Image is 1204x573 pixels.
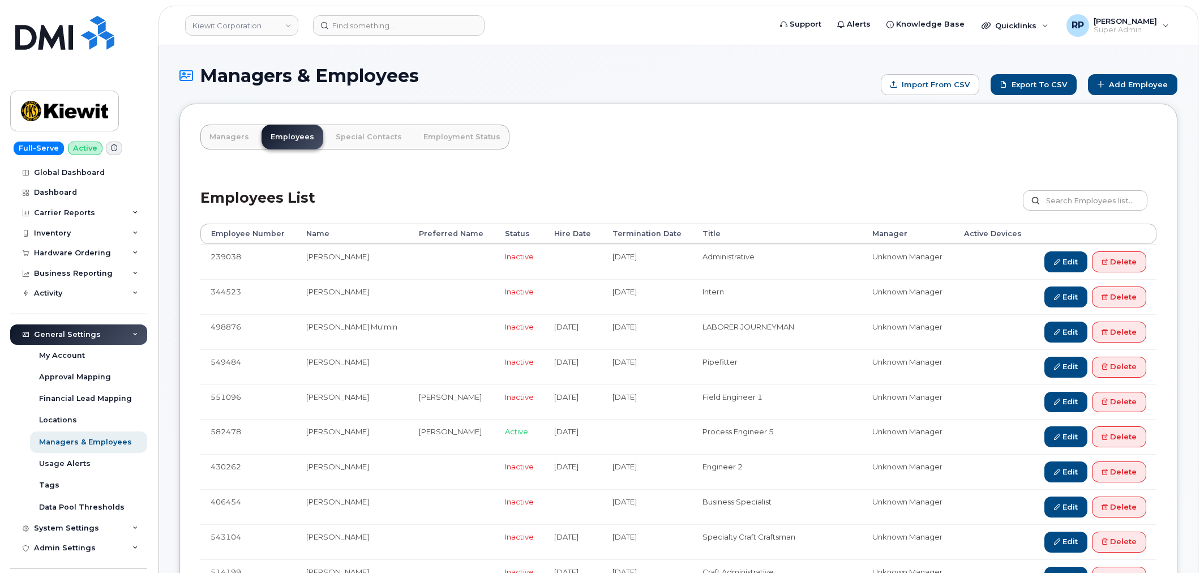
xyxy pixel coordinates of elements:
td: Engineer 2 [692,454,862,489]
span: Inactive [505,357,534,366]
a: Delete [1092,286,1146,307]
td: 344523 [200,279,296,314]
li: Unknown Manager [872,532,944,542]
td: [DATE] [544,349,602,384]
a: Employees [262,125,323,149]
td: [PERSON_NAME] [296,279,409,314]
td: LABORER JOURNEYMAN [692,314,862,349]
a: Edit [1044,322,1087,343]
a: Edit [1044,286,1087,307]
td: [PERSON_NAME] [296,244,409,279]
a: Edit [1044,461,1087,482]
td: [DATE] [602,384,693,420]
td: [DATE] [602,454,693,489]
td: [DATE] [544,419,602,454]
td: 543104 [200,524,296,559]
li: Unknown Manager [872,286,944,297]
td: [DATE] [544,314,602,349]
a: Delete [1092,426,1146,447]
a: Edit [1044,532,1087,553]
a: Delete [1092,532,1146,553]
td: [PERSON_NAME] [296,489,409,524]
td: 582478 [200,419,296,454]
th: Hire Date [544,224,602,244]
a: Special Contacts [327,125,411,149]
form: Import from CSV [881,74,979,95]
li: Unknown Manager [872,426,944,437]
a: Employment Status [414,125,509,149]
td: [PERSON_NAME] [296,454,409,489]
a: Delete [1092,392,1146,413]
td: Intern [692,279,862,314]
th: Active Devices [954,224,1032,244]
td: [PERSON_NAME] [296,349,409,384]
a: Export to CSV [991,74,1077,95]
td: Process Engineer 5 [692,419,862,454]
td: [DATE] [602,314,693,349]
th: Name [296,224,409,244]
a: Delete [1092,251,1146,272]
td: [PERSON_NAME] Mu'min [296,314,409,349]
a: Delete [1092,322,1146,343]
a: Edit [1044,392,1087,413]
td: Pipefitter [692,349,862,384]
a: Edit [1044,497,1087,518]
th: Manager [862,224,954,244]
li: Unknown Manager [872,322,944,332]
th: Termination Date [602,224,693,244]
th: Preferred Name [409,224,495,244]
td: Specialty Craft Craftsman [692,524,862,559]
td: [DATE] [544,384,602,420]
td: [DATE] [544,454,602,489]
td: [DATE] [602,279,693,314]
td: 551096 [200,384,296,420]
a: Edit [1044,357,1087,378]
a: Edit [1044,426,1087,447]
li: Unknown Manager [872,497,944,507]
span: Inactive [505,252,534,261]
td: [DATE] [544,524,602,559]
th: Status [495,224,545,244]
span: Active [505,427,528,436]
td: [PERSON_NAME] [409,419,495,454]
a: Delete [1092,357,1146,378]
a: Managers [200,125,258,149]
td: [DATE] [602,349,693,384]
a: Delete [1092,461,1146,482]
td: 498876 [200,314,296,349]
td: [DATE] [602,524,693,559]
td: Business Specialist [692,489,862,524]
span: Inactive [505,532,534,541]
td: 430262 [200,454,296,489]
td: 239038 [200,244,296,279]
h1: Managers & Employees [179,66,875,85]
li: Unknown Manager [872,251,944,262]
span: Inactive [505,392,534,401]
span: Inactive [505,287,534,296]
td: [PERSON_NAME] [296,524,409,559]
td: [DATE] [602,244,693,279]
td: Field Engineer 1 [692,384,862,420]
a: Add Employee [1088,74,1177,95]
span: Inactive [505,322,534,331]
span: Inactive [505,462,534,471]
li: Unknown Manager [872,461,944,472]
td: 406454 [200,489,296,524]
iframe: Messenger Launcher [1155,524,1196,565]
td: [PERSON_NAME] [296,419,409,454]
h2: Employees List [200,190,315,224]
td: Administrative [692,244,862,279]
a: Edit [1044,251,1087,272]
a: Delete [1092,497,1146,518]
td: [PERSON_NAME] [409,384,495,420]
th: Employee Number [200,224,296,244]
span: Inactive [505,497,534,506]
td: [PERSON_NAME] [296,384,409,420]
li: Unknown Manager [872,392,944,403]
th: Title [692,224,862,244]
li: Unknown Manager [872,357,944,367]
td: 549484 [200,349,296,384]
td: [DATE] [602,489,693,524]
